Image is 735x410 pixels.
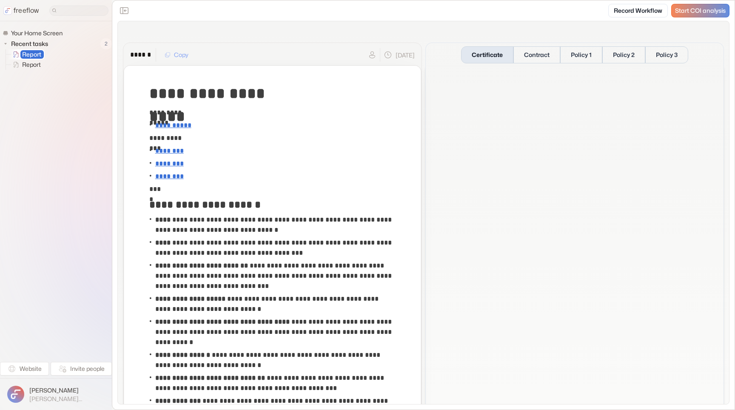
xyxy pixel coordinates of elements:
[160,48,194,62] button: Copy
[9,29,65,37] span: Your Home Screen
[100,38,112,49] span: 2
[560,46,602,63] button: Policy 1
[675,7,726,14] span: Start COI analysis
[5,384,107,405] button: [PERSON_NAME][PERSON_NAME][EMAIL_ADDRESS]
[426,66,724,406] iframe: Certificate
[20,50,44,59] span: Report
[602,46,645,63] button: Policy 2
[6,49,45,60] a: Report
[513,46,560,63] button: Contract
[396,51,415,60] p: [DATE]
[7,386,24,403] img: profile
[14,6,39,16] p: freeflow
[3,39,51,49] button: Recent tasks
[29,395,105,403] span: [PERSON_NAME][EMAIL_ADDRESS]
[29,386,105,395] span: [PERSON_NAME]
[608,4,668,17] a: Record Workflow
[51,362,112,376] button: Invite people
[461,46,513,63] button: Certificate
[117,4,131,17] button: Close the sidebar
[645,46,688,63] button: Policy 3
[6,60,44,70] a: Report
[9,40,51,48] span: Recent tasks
[3,6,39,16] a: freeflow
[671,4,729,17] a: Start COI analysis
[20,60,43,69] span: Report
[3,28,66,38] a: Your Home Screen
